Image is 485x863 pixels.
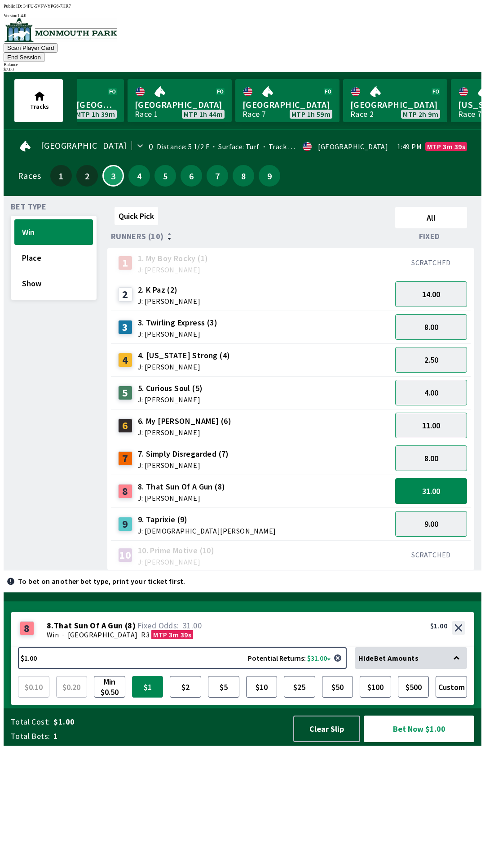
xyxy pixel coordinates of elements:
[395,445,467,471] button: 8.00
[138,284,200,296] span: 2. K Paz (2)
[322,676,353,698] button: $50
[395,478,467,504] button: 31.00
[286,678,313,695] span: $25
[172,678,199,695] span: $2
[183,620,202,631] span: 31.00
[18,578,185,585] p: To bet on another bet type, print your ticket first.
[395,511,467,537] button: 9.00
[424,322,438,332] span: 8.00
[422,289,440,299] span: 14.00
[68,630,138,639] span: [GEOGRAPHIC_DATA]
[135,99,225,111] span: [GEOGRAPHIC_DATA]
[395,258,467,267] div: SCRATCHED
[170,676,201,698] button: $2
[233,165,254,187] button: 8
[118,353,132,367] div: 4
[128,165,150,187] button: 4
[115,207,158,225] button: Quick Pick
[358,654,419,663] span: Hide Bet Amounts
[157,142,209,151] span: Distance: 5 1/2 F
[54,621,123,630] span: That Sun Of A Gun
[400,678,427,695] span: $500
[125,621,136,630] span: ( 8 )
[4,62,481,67] div: Balance
[424,387,438,398] span: 4.00
[242,111,266,118] div: Race 7
[138,298,200,305] span: J: [PERSON_NAME]
[138,350,230,361] span: 4. [US_STATE] Strong (4)
[371,723,467,734] span: Bet Now $1.00
[242,99,332,111] span: [GEOGRAPHIC_DATA]
[343,79,447,122] a: [GEOGRAPHIC_DATA]Race 2MTP 2h 9m
[422,420,440,431] span: 11.00
[235,79,339,122] a: [GEOGRAPHIC_DATA]Race 7MTP 1h 59m
[4,13,481,18] div: Version 1.4.0
[30,102,49,111] span: Tracks
[118,386,132,400] div: 5
[4,18,117,42] img: venue logo
[395,380,467,405] button: 4.00
[22,227,85,237] span: Win
[209,173,226,179] span: 7
[22,253,85,263] span: Place
[395,207,467,228] button: All
[14,219,93,245] button: Win
[47,630,59,639] span: Win
[284,676,315,698] button: $25
[138,481,225,493] span: 8. That Sun Of A Gun (8)
[293,716,360,742] button: Clear Slip
[138,558,214,565] span: J: [PERSON_NAME]
[106,173,121,178] span: 3
[118,548,132,562] div: 10
[430,621,447,630] div: $1.00
[4,67,481,72] div: $ 7.00
[424,453,438,463] span: 8.00
[364,716,474,742] button: Bet Now $1.00
[138,429,231,436] span: J: [PERSON_NAME]
[153,630,191,639] span: MTP 3m 39s
[118,256,132,270] div: 1
[128,79,232,122] a: [GEOGRAPHIC_DATA]Race 1MTP 1h 44m
[138,494,225,502] span: J: [PERSON_NAME]
[11,716,50,727] span: Total Cost:
[50,165,72,187] button: 1
[11,203,46,210] span: Bet Type
[41,142,127,149] span: [GEOGRAPHIC_DATA]
[138,545,214,556] span: 10. Prime Motive (10)
[419,233,440,240] span: Fixed
[102,165,124,187] button: 3
[291,111,331,118] span: MTP 1h 59m
[18,647,347,669] button: $1.00Potential Returns: $31.00
[210,678,237,695] span: $5
[154,165,176,187] button: 5
[22,278,85,289] span: Show
[62,630,64,639] span: ·
[392,232,471,241] div: Fixed
[436,676,467,698] button: Custom
[118,517,132,531] div: 9
[119,211,154,221] span: Quick Pick
[14,271,93,296] button: Show
[395,281,467,307] button: 14.00
[395,347,467,373] button: 2.50
[208,676,239,698] button: $5
[23,4,71,9] span: 34FU-5VFV-YPG6-7HR7
[141,630,150,639] span: R3
[181,165,202,187] button: 6
[138,462,229,469] span: J: [PERSON_NAME]
[118,484,132,498] div: 8
[138,396,203,403] span: J: [PERSON_NAME]
[14,79,63,122] button: Tracks
[118,320,132,334] div: 3
[424,355,438,365] span: 2.50
[183,173,200,179] span: 6
[395,314,467,340] button: 8.00
[207,165,228,187] button: 7
[18,172,41,179] div: Races
[4,53,44,62] button: End Session
[399,213,463,223] span: All
[398,676,429,698] button: $500
[4,4,481,9] div: Public ID:
[350,111,374,118] div: Race 2
[422,486,440,496] span: 31.00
